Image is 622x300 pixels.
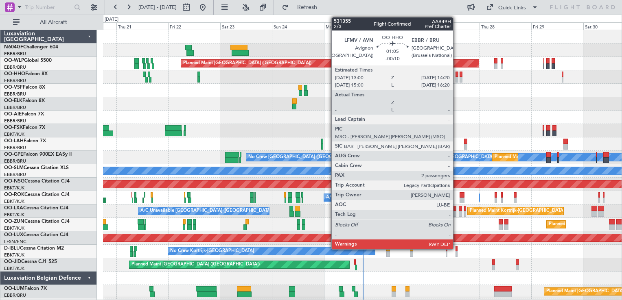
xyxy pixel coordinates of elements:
[131,259,260,271] div: Planned Maint [GEOGRAPHIC_DATA] ([GEOGRAPHIC_DATA])
[4,85,45,90] a: OO-VSFFalcon 8X
[4,72,48,76] a: OO-HHOFalcon 8X
[378,151,514,163] div: No Crew [GEOGRAPHIC_DATA] ([GEOGRAPHIC_DATA] National)
[324,22,376,30] div: Mon 25
[4,185,24,191] a: EBKT/KJK
[4,286,47,291] a: OO-LUMFalcon 7X
[4,179,70,184] a: OO-NSGCessna Citation CJ4
[4,145,26,151] a: EBBR/BRU
[272,22,324,30] div: Sun 24
[326,191,360,204] div: A/C Unavailable
[4,165,24,170] span: OO-SLM
[4,139,24,143] span: OO-LAH
[4,112,22,117] span: OO-AIE
[168,22,220,30] div: Fri 22
[4,219,24,224] span: OO-ZUN
[105,16,118,23] div: [DATE]
[4,206,23,211] span: OO-LXA
[21,20,86,25] span: All Aircraft
[4,45,23,50] span: N604GF
[4,51,26,57] a: EBBR/BRU
[4,219,70,224] a: OO-ZUNCessna Citation CJ4
[4,152,23,157] span: OO-GPE
[4,225,24,231] a: EBKT/KJK
[4,246,20,251] span: D-IBLU
[428,22,480,30] div: Wed 27
[482,1,542,14] button: Quick Links
[4,246,64,251] a: D-IBLUCessna Citation M2
[4,252,24,258] a: EBKT/KJK
[4,152,72,157] a: OO-GPEFalcon 900EX EASy II
[4,292,26,298] a: EBBR/BRU
[4,158,26,164] a: EBBR/BRU
[4,125,45,130] a: OO-FSXFalcon 7X
[4,72,25,76] span: OO-HHO
[4,192,24,197] span: OO-ROK
[278,1,327,14] button: Refresh
[4,233,68,237] a: OO-LUXCessna Citation CJ4
[4,64,26,70] a: EBBR/BRU
[4,165,69,170] a: OO-SLMCessna Citation XLS
[4,125,23,130] span: OO-FSX
[140,205,292,217] div: A/C Unavailable [GEOGRAPHIC_DATA] ([GEOGRAPHIC_DATA] National)
[4,58,52,63] a: OO-WLPGlobal 5500
[116,22,168,30] div: Thu 21
[4,139,46,143] a: OO-LAHFalcon 7X
[376,22,427,30] div: Tue 26
[4,212,24,218] a: EBKT/KJK
[138,4,177,11] span: [DATE] - [DATE]
[4,259,21,264] span: OO-JID
[4,98,45,103] a: OO-ELKFalcon 8X
[4,91,26,97] a: EBBR/BRU
[480,22,531,30] div: Thu 28
[9,16,88,29] button: All Aircraft
[4,233,23,237] span: OO-LUX
[4,172,26,178] a: EBBR/BRU
[170,245,254,257] div: No Crew Kortrijk-[GEOGRAPHIC_DATA]
[4,259,57,264] a: OO-JIDCessna CJ1 525
[498,4,526,12] div: Quick Links
[248,151,385,163] div: No Crew [GEOGRAPHIC_DATA] ([GEOGRAPHIC_DATA] National)
[4,104,26,111] a: EBBR/BRU
[25,1,72,13] input: Trip Number
[470,205,565,217] div: Planned Maint Kortrijk-[GEOGRAPHIC_DATA]
[4,78,26,84] a: EBBR/BRU
[4,198,24,204] a: EBKT/KJK
[4,179,24,184] span: OO-NSG
[4,112,44,117] a: OO-AIEFalcon 7X
[4,98,22,103] span: OO-ELK
[4,45,58,50] a: N604GFChallenger 604
[4,131,24,137] a: EBKT/KJK
[4,192,70,197] a: OO-ROKCessna Citation CJ4
[220,22,272,30] div: Sat 23
[4,118,26,124] a: EBBR/BRU
[290,4,324,10] span: Refresh
[4,206,68,211] a: OO-LXACessna Citation CJ4
[4,85,23,90] span: OO-VSF
[4,286,24,291] span: OO-LUM
[531,22,583,30] div: Fri 29
[4,58,24,63] span: OO-WLP
[4,239,26,245] a: LFSN/ENC
[183,57,311,70] div: Planned Maint [GEOGRAPHIC_DATA] ([GEOGRAPHIC_DATA])
[4,265,24,272] a: EBKT/KJK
